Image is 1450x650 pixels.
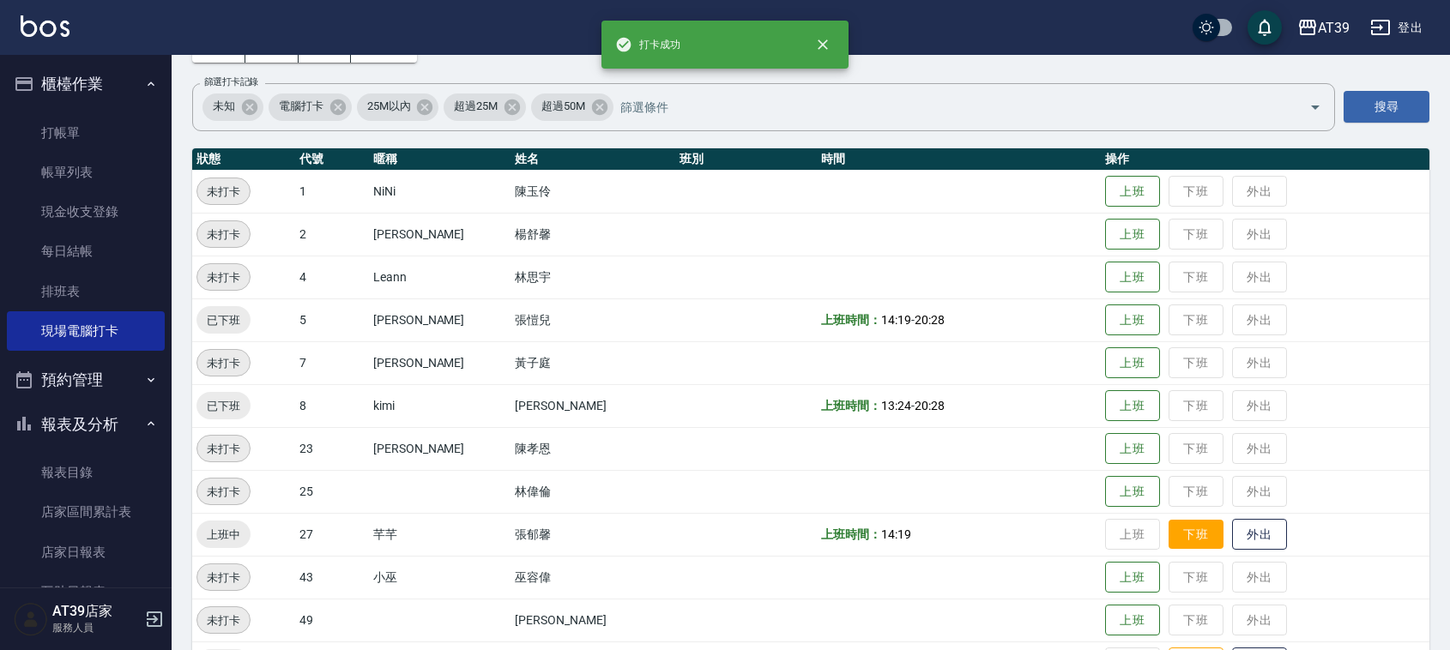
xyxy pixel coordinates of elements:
[7,358,165,402] button: 預約管理
[369,384,511,427] td: kimi
[202,93,263,121] div: 未知
[444,93,526,121] div: 超過25M
[369,213,511,256] td: [PERSON_NAME]
[1105,262,1160,293] button: 上班
[295,341,369,384] td: 7
[1105,605,1160,636] button: 上班
[357,93,439,121] div: 25M以內
[817,148,1100,171] th: 時間
[295,513,369,556] td: 27
[821,399,881,412] b: 上班時間：
[52,620,140,635] p: 服務人員
[1105,304,1160,336] button: 上班
[369,341,511,384] td: [PERSON_NAME]
[511,427,675,470] td: 陳孝恩
[369,298,511,341] td: [PERSON_NAME]
[197,569,250,587] span: 未打卡
[1318,17,1350,39] div: AT39
[1105,476,1160,508] button: 上班
[295,427,369,470] td: 23
[197,440,250,458] span: 未打卡
[1105,390,1160,422] button: 上班
[295,470,369,513] td: 25
[817,298,1100,341] td: -
[531,98,595,115] span: 超過50M
[204,75,258,88] label: 篩選打卡記錄
[804,26,842,63] button: close
[511,384,675,427] td: [PERSON_NAME]
[295,599,369,641] td: 49
[196,311,251,329] span: 已下班
[269,98,334,115] span: 電腦打卡
[7,62,165,106] button: 櫃檯作業
[511,256,675,298] td: 林思宇
[295,148,369,171] th: 代號
[7,232,165,271] a: 每日結帳
[7,402,165,447] button: 報表及分析
[1105,433,1160,465] button: 上班
[675,148,817,171] th: 班別
[1101,148,1429,171] th: 操作
[52,603,140,620] h5: AT39店家
[1169,520,1223,550] button: 下班
[369,427,511,470] td: [PERSON_NAME]
[616,92,1279,122] input: 篩選條件
[1248,10,1282,45] button: save
[295,256,369,298] td: 4
[531,93,613,121] div: 超過50M
[369,256,511,298] td: Leann
[821,527,881,541] b: 上班時間：
[881,313,911,327] span: 14:19
[197,611,250,629] span: 未打卡
[615,36,680,53] span: 打卡成功
[915,399,945,412] span: 20:28
[511,148,675,171] th: 姓名
[7,533,165,572] a: 店家日報表
[817,384,1100,427] td: -
[511,341,675,384] td: 黃子庭
[1105,562,1160,593] button: 上班
[1302,93,1329,121] button: Open
[511,213,675,256] td: 楊舒馨
[197,226,250,244] span: 未打卡
[881,399,911,412] span: 13:24
[1344,91,1429,123] button: 搜尋
[7,311,165,351] a: 現場電腦打卡
[511,170,675,213] td: 陳玉伶
[196,526,251,544] span: 上班中
[1105,176,1160,208] button: 上班
[7,572,165,611] a: 互助日報表
[7,113,165,153] a: 打帳單
[511,298,675,341] td: 張愷兒
[197,268,250,286] span: 未打卡
[295,170,369,213] td: 1
[7,272,165,311] a: 排班表
[14,602,48,636] img: Person
[444,98,508,115] span: 超過25M
[202,98,245,115] span: 未知
[821,313,881,327] b: 上班時間：
[1105,347,1160,379] button: 上班
[915,313,945,327] span: 20:28
[511,513,675,556] td: 張郁馨
[7,492,165,532] a: 店家區間累計表
[511,470,675,513] td: 林偉倫
[511,599,675,641] td: [PERSON_NAME]
[197,183,250,201] span: 未打卡
[295,384,369,427] td: 8
[1232,519,1287,551] button: 外出
[295,556,369,599] td: 43
[1363,12,1429,44] button: 登出
[21,15,69,37] img: Logo
[295,213,369,256] td: 2
[369,148,511,171] th: 暱稱
[369,556,511,599] td: 小巫
[7,192,165,232] a: 現金收支登錄
[7,453,165,492] a: 報表目錄
[357,98,421,115] span: 25M以內
[192,148,295,171] th: 狀態
[881,527,911,541] span: 14:19
[369,170,511,213] td: NiNi
[7,153,165,192] a: 帳單列表
[197,483,250,501] span: 未打卡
